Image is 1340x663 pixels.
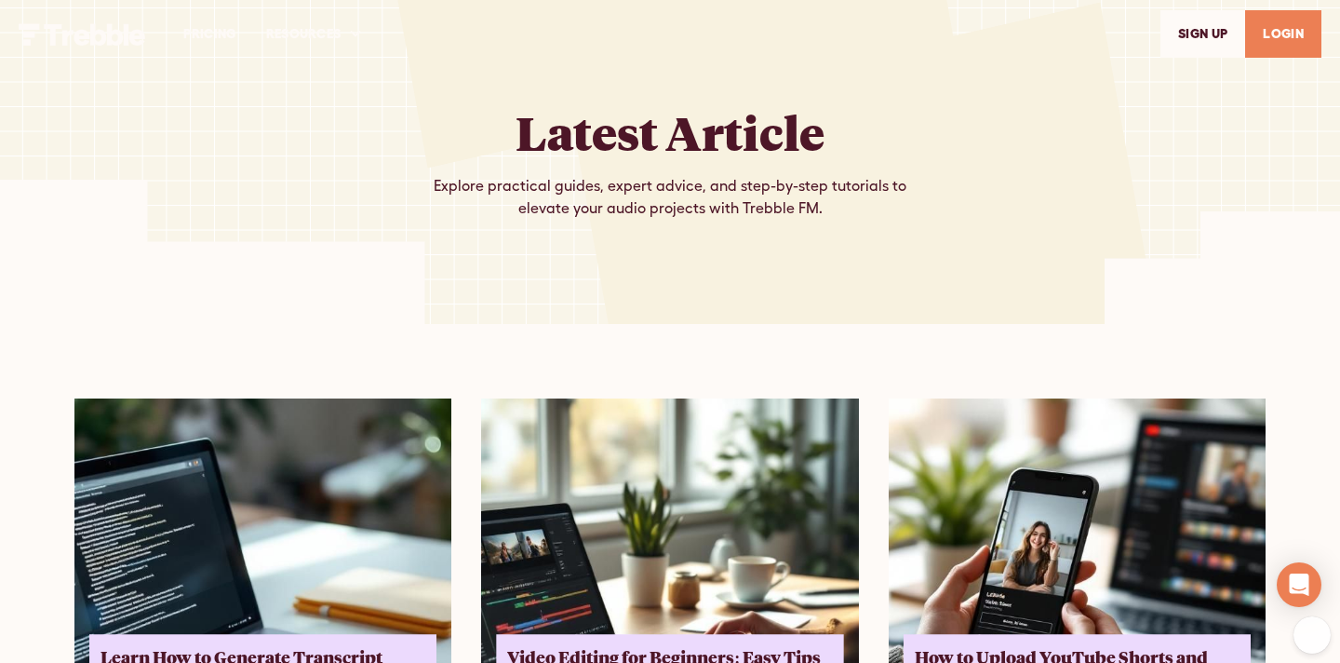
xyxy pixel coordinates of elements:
[19,21,146,45] a: home
[266,24,342,44] div: RESOURCES
[1245,10,1321,58] a: LOGIN
[251,2,379,66] div: RESOURCES
[168,2,250,66] a: PRICING
[1277,562,1321,607] div: Open Intercom Messenger
[409,175,931,220] div: Explore practical guides, expert advice, and step-by-step tutorials to elevate your audio project...
[1160,10,1245,58] a: SIGn UP
[516,104,824,160] h2: Latest Article
[19,23,146,46] img: Trebble Logo - AI Podcast Editor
